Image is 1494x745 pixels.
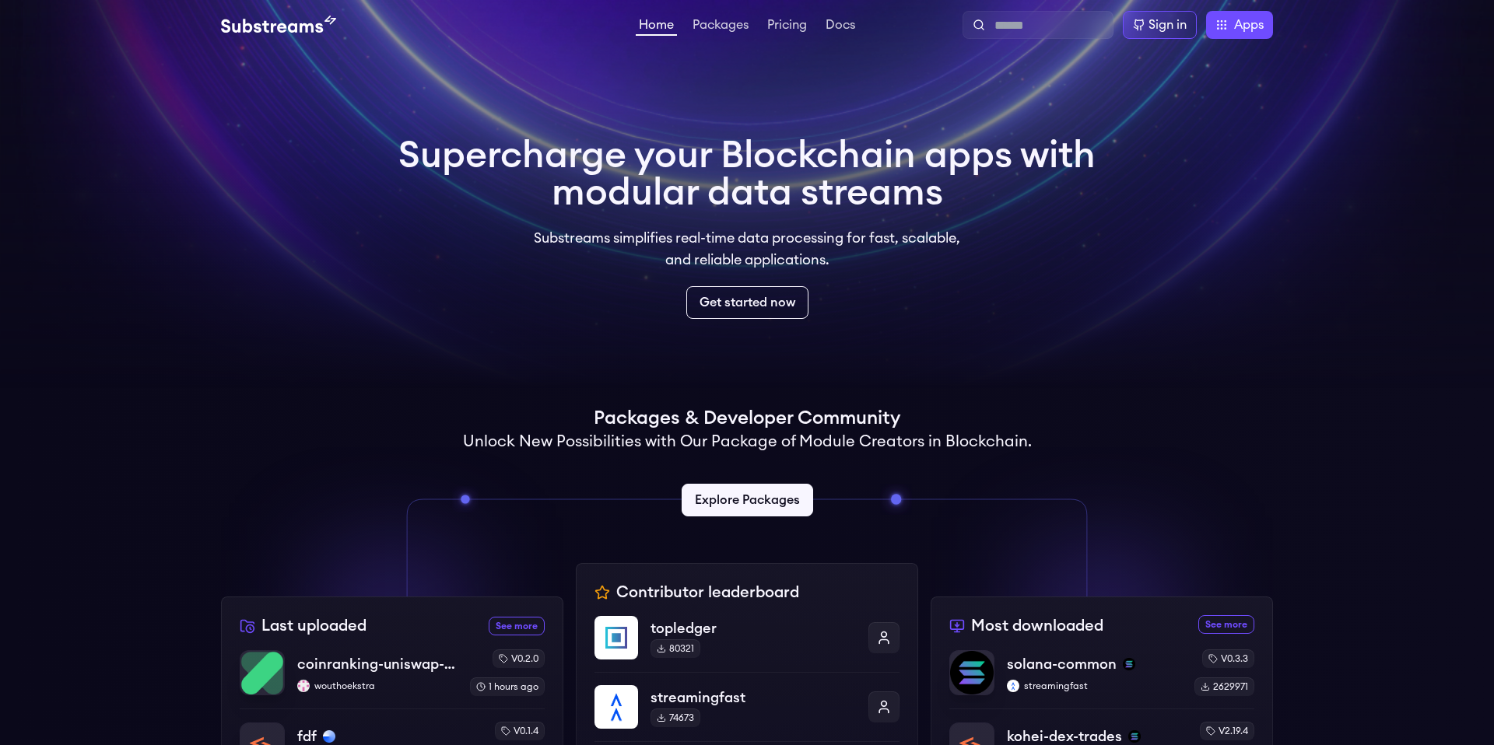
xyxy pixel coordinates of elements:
[1149,16,1187,34] div: Sign in
[493,649,545,668] div: v0.2.0
[221,16,336,34] img: Substream's logo
[1202,649,1254,668] div: v0.3.3
[594,672,900,741] a: streamingfaststreamingfast74673
[949,649,1254,708] a: solana-commonsolana-commonsolanastreamingfaststreamingfastv0.3.32629971
[651,639,700,658] div: 80321
[594,685,638,729] img: streamingfast
[822,19,858,34] a: Docs
[1198,615,1254,634] a: See more most downloaded packages
[297,680,458,692] p: wouthoekstra
[495,722,545,740] div: v0.1.4
[1123,11,1197,39] a: Sign in
[297,680,310,692] img: wouthoekstra
[1123,658,1135,670] img: solana
[470,677,545,696] div: 1 hours ago
[1007,680,1019,692] img: streamingfast
[240,651,284,694] img: coinranking-uniswap-v3-forks
[764,19,810,34] a: Pricing
[1234,16,1264,34] span: Apps
[463,431,1032,453] h2: Unlock New Possibilities with Our Package of Module Creators in Blockchain.
[594,616,638,659] img: topledger
[398,137,1096,212] h1: Supercharge your Blockchain apps with modular data streams
[1128,730,1141,743] img: solana
[240,649,545,708] a: coinranking-uniswap-v3-forkscoinranking-uniswap-v3-forkswouthoekstrawouthoekstrav0.2.01 hours ago
[651,617,856,639] p: topledger
[297,653,458,675] p: coinranking-uniswap-v3-forks
[686,286,808,319] a: Get started now
[594,406,900,431] h1: Packages & Developer Community
[594,616,900,672] a: topledgertopledger80321
[636,19,677,36] a: Home
[1007,680,1182,692] p: streamingfast
[323,730,335,743] img: base
[651,687,856,708] p: streamingfast
[689,19,752,34] a: Packages
[1200,722,1254,740] div: v2.19.4
[950,651,994,694] img: solana-common
[1007,653,1117,675] p: solana-common
[682,484,813,516] a: Explore Packages
[651,708,700,727] div: 74673
[489,617,545,635] a: See more recently uploaded packages
[1194,677,1254,696] div: 2629971
[523,227,971,271] p: Substreams simplifies real-time data processing for fast, scalable, and reliable applications.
